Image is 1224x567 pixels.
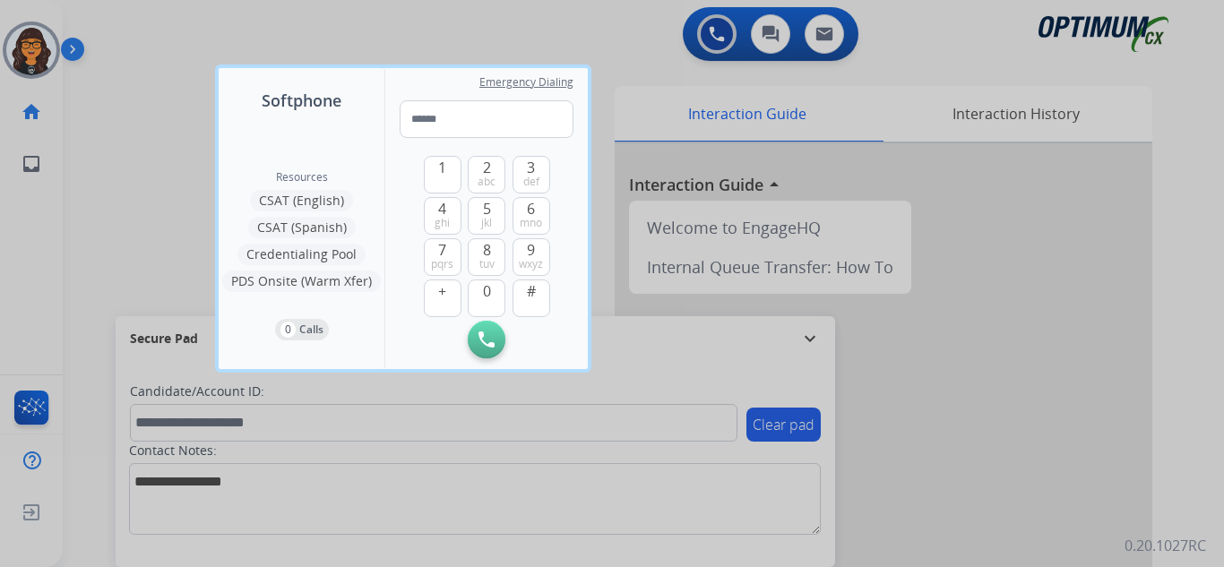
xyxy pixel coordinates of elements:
[481,216,492,230] span: jkl
[248,217,356,238] button: CSAT (Spanish)
[468,197,505,235] button: 5jkl
[527,239,535,261] span: 9
[262,88,341,113] span: Softphone
[275,319,329,340] button: 0Calls
[438,239,446,261] span: 7
[527,280,536,302] span: #
[519,257,543,271] span: wxyz
[513,197,550,235] button: 6mno
[513,238,550,276] button: 9wxyz
[479,257,495,271] span: tuv
[299,322,323,338] p: Calls
[1125,535,1206,556] p: 0.20.1027RC
[435,216,450,230] span: ghi
[468,156,505,193] button: 2abc
[468,279,505,317] button: 0
[478,331,495,348] img: call-button
[478,175,496,189] span: abc
[513,279,550,317] button: #
[250,190,353,211] button: CSAT (English)
[424,238,461,276] button: 7pqrs
[483,280,491,302] span: 0
[237,244,366,265] button: Credentialing Pool
[438,280,446,302] span: +
[513,156,550,193] button: 3def
[276,170,328,185] span: Resources
[468,238,505,276] button: 8tuv
[222,271,381,292] button: PDS Onsite (Warm Xfer)
[424,156,461,193] button: 1
[520,216,542,230] span: mno
[280,322,296,338] p: 0
[431,257,453,271] span: pqrs
[523,175,539,189] span: def
[438,198,446,219] span: 4
[483,198,491,219] span: 5
[483,157,491,178] span: 2
[438,157,446,178] span: 1
[527,157,535,178] span: 3
[479,75,573,90] span: Emergency Dialing
[527,198,535,219] span: 6
[424,279,461,317] button: +
[483,239,491,261] span: 8
[424,197,461,235] button: 4ghi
